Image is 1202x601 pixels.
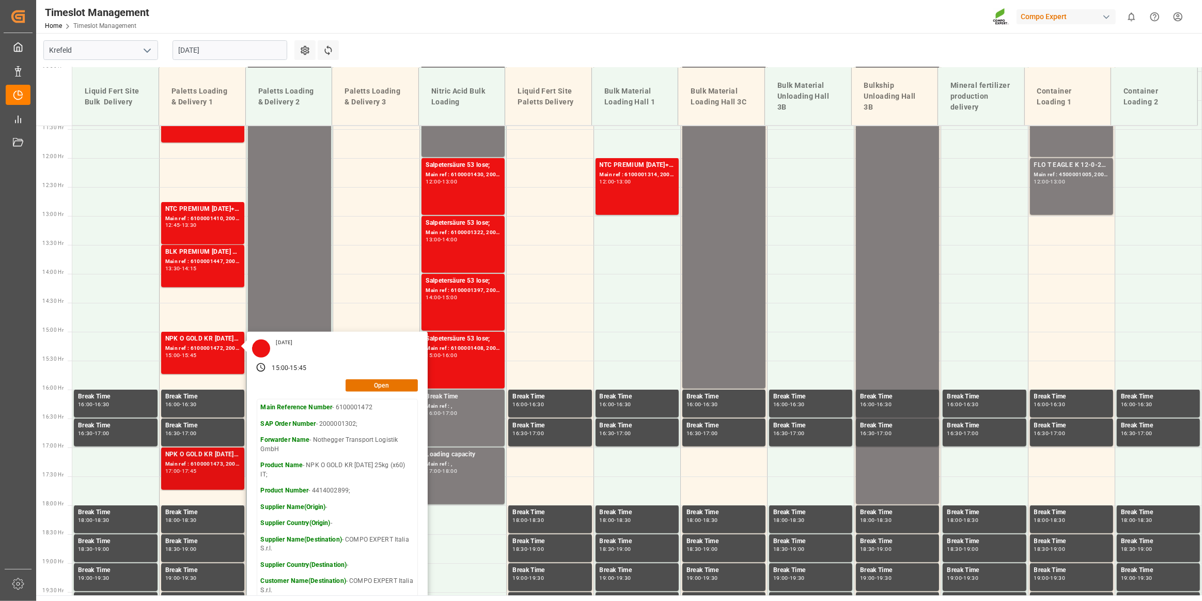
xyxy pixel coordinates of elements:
[95,518,110,522] div: 18:30
[614,518,616,522] div: -
[527,402,529,407] div: -
[165,536,240,547] div: Break Time
[1034,392,1109,402] div: Break Time
[442,237,457,242] div: 14:00
[1121,507,1196,518] div: Break Time
[165,518,180,522] div: 18:00
[426,276,501,286] div: Salpetersäure 53 lose;
[614,431,616,436] div: -
[165,421,240,431] div: Break Time
[788,518,790,522] div: -
[165,223,180,227] div: 12:45
[173,40,287,60] input: DD.MM.YYYY
[42,327,64,333] span: 15:00 Hr
[1017,9,1116,24] div: Compo Expert
[600,171,675,179] div: Main ref : 6100001314, 2000000927;
[42,385,64,391] span: 16:00 Hr
[600,160,675,171] div: NTC PREMIUM [DATE]+3+TE BULK;
[512,536,587,547] div: Break Time
[93,518,95,522] div: -
[600,536,675,547] div: Break Time
[790,518,805,522] div: 18:30
[442,295,457,300] div: 15:00
[875,547,877,551] div: -
[686,518,701,522] div: 18:00
[947,402,962,407] div: 16:00
[1034,179,1049,184] div: 12:00
[529,431,544,436] div: 17:00
[42,356,64,362] span: 15:30 Hr
[95,402,110,407] div: 16:30
[527,547,529,551] div: -
[1034,431,1049,436] div: 16:30
[529,402,544,407] div: 16:30
[773,402,788,407] div: 16:00
[686,536,761,547] div: Break Time
[182,402,197,407] div: 16:30
[180,469,181,473] div: -
[701,547,703,551] div: -
[616,179,631,184] div: 13:00
[1121,547,1136,551] div: 18:30
[180,576,181,580] div: -
[1049,179,1050,184] div: -
[616,518,631,522] div: 18:30
[512,507,587,518] div: Break Time
[1034,547,1049,551] div: 18:30
[1034,507,1109,518] div: Break Time
[773,421,848,431] div: Break Time
[441,411,442,415] div: -
[180,266,181,271] div: -
[512,518,527,522] div: 18:00
[261,561,414,570] p: -
[182,518,197,522] div: 18:30
[426,460,501,469] div: Main ref : ,
[261,436,414,454] p: - Nothegger Transport Logistik GmbH
[1051,547,1066,551] div: 19:00
[261,561,347,568] strong: Supplier Country(Destination)
[773,431,788,436] div: 16:30
[1121,518,1136,522] div: 18:00
[600,392,675,402] div: Break Time
[1051,431,1066,436] div: 17:00
[1049,402,1050,407] div: -
[703,518,718,522] div: 18:30
[167,82,237,112] div: Paletts Loading & Delivery 1
[1049,518,1050,522] div: -
[182,223,197,227] div: 13:30
[93,431,95,436] div: -
[165,450,240,460] div: NPK O GOLD KR [DATE] 25kg (x60) IT;
[261,503,326,511] strong: Supplier Name(Origin)
[45,5,149,20] div: Timeslot Management
[614,179,616,184] div: -
[686,547,701,551] div: 18:30
[1034,402,1049,407] div: 16:00
[43,40,158,60] input: Type to search/select
[686,402,701,407] div: 16:00
[877,518,892,522] div: 18:30
[427,82,497,112] div: Nitric Acid Bulk Loading
[773,392,848,402] div: Break Time
[441,179,442,184] div: -
[600,565,675,576] div: Break Time
[182,547,197,551] div: 19:00
[600,421,675,431] div: Break Time
[426,334,501,344] div: Salpetersäure 53 lose;
[261,577,414,595] p: - COMPO EXPERT Italia S.r.l.
[182,469,197,473] div: 17:45
[512,431,527,436] div: 16:30
[165,547,180,551] div: 18:30
[947,518,962,522] div: 18:00
[1051,518,1066,522] div: 18:30
[875,402,877,407] div: -
[261,535,414,553] p: - COMPO EXPERT Italia S.r.l.
[42,414,64,420] span: 16:30 Hr
[426,344,501,353] div: Main ref : 6100001408, 2000001212;
[261,503,414,512] p: -
[947,536,1022,547] div: Break Time
[1121,402,1136,407] div: 16:00
[513,82,583,112] div: Liquid Fert Site Paletts Delivery
[165,469,180,473] div: 17:00
[962,518,963,522] div: -
[165,576,180,580] div: 19:00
